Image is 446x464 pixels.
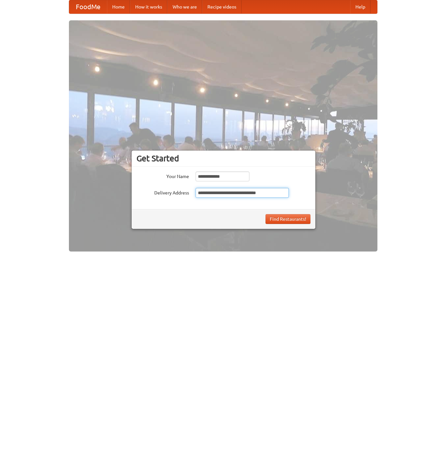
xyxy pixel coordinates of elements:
a: FoodMe [69,0,107,13]
label: Delivery Address [137,188,189,196]
a: How it works [130,0,167,13]
a: Home [107,0,130,13]
button: Find Restaurants! [265,214,310,224]
h3: Get Started [137,153,310,163]
a: Help [350,0,371,13]
label: Your Name [137,171,189,180]
a: Recipe videos [202,0,242,13]
a: Who we are [167,0,202,13]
